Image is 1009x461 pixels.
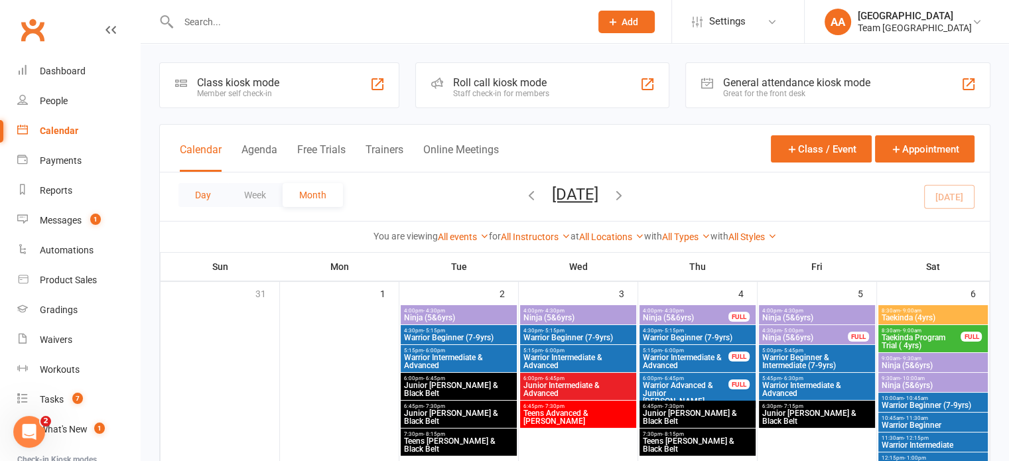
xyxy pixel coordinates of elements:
span: 4:30pm [762,328,848,334]
span: Warrior Intermediate & Advanced [762,381,872,397]
a: What's New1 [17,415,140,444]
button: Trainers [366,143,403,172]
span: 4:30pm [642,328,753,334]
div: 1 [380,282,399,304]
span: - 6:45pm [423,375,445,381]
span: - 5:45pm [781,348,803,354]
span: - 4:30pm [543,308,565,314]
a: Calendar [17,116,140,146]
span: 10:45am [881,415,986,421]
span: Ninja (5&6yrs) [881,362,986,369]
span: 7:30pm [642,431,753,437]
a: All Types [662,231,710,242]
a: Messages 1 [17,206,140,235]
div: [GEOGRAPHIC_DATA] [858,10,972,22]
span: 1 [94,423,105,434]
span: 1 [90,214,101,225]
span: Junior [PERSON_NAME] & Black Belt [403,381,514,397]
strong: with [710,231,728,241]
span: 5:15pm [523,348,634,354]
span: Teens [PERSON_NAME] & Black Belt [403,437,514,453]
div: People [40,96,68,106]
span: 4:00pm [762,308,872,314]
a: Tasks 7 [17,385,140,415]
th: Thu [638,253,758,281]
div: 2 [500,282,518,304]
strong: at [571,231,579,241]
span: - 4:30pm [423,308,445,314]
a: Clubworx [16,13,49,46]
div: Team [GEOGRAPHIC_DATA] [858,22,972,34]
button: Week [228,183,283,207]
span: - 7:30pm [423,403,445,409]
span: Ninja (5&6yrs) [403,314,514,322]
span: 6:45pm [403,403,514,409]
a: Dashboard [17,56,140,86]
span: - 6:00pm [423,348,445,354]
span: 12:15pm [881,455,986,461]
div: Staff check-in for members [453,89,549,98]
span: - 6:30pm [781,375,803,381]
span: 4:00pm [403,308,514,314]
span: Add [622,17,638,27]
div: AA [825,9,851,35]
button: [DATE] [552,185,598,204]
strong: for [489,231,501,241]
button: Free Trials [297,143,346,172]
div: Class kiosk mode [197,76,279,89]
span: 8:30am [881,328,962,334]
span: Warrior Intermediate & Advanced [642,354,729,369]
span: 6:45pm [523,403,634,409]
span: Junior [PERSON_NAME] & Black Belt [762,409,872,425]
span: - 9:30am [900,356,921,362]
button: Class / Event [771,135,872,163]
span: 6:00pm [523,375,634,381]
a: Gradings [17,295,140,325]
span: Taekinda Program Trial ( 4yrs) [881,334,962,350]
span: - 4:30pm [662,308,684,314]
span: 4:30pm [403,328,514,334]
a: All Styles [728,231,777,242]
span: - 10:00am [900,375,925,381]
a: Workouts [17,355,140,385]
a: All Instructors [501,231,571,242]
span: Settings [709,7,746,36]
div: Messages [40,215,82,226]
span: Taekinda (4yrs) [881,314,986,322]
span: Warrior Beginner (7-9yrs) [523,334,634,342]
div: 31 [255,282,279,304]
span: - 9:00am [900,308,921,314]
iframe: Intercom live chat [13,416,45,448]
span: Warrior Beginner [881,421,986,429]
span: - 7:15pm [781,403,803,409]
button: Online Meetings [423,143,499,172]
span: - 6:45pm [543,375,565,381]
span: - 8:15pm [423,431,445,437]
a: Automations [17,235,140,265]
span: Warrior Beginner (7-9yrs) [881,401,986,409]
div: Automations [40,245,94,255]
div: Payments [40,155,82,166]
a: All events [438,231,489,242]
span: Warrior Intermediate [881,441,986,449]
span: Warrior Intermediate & Advanced [403,354,514,369]
span: Warrior Beginner & Intermediate (7-9yrs) [762,354,872,369]
span: 2 [40,416,51,427]
div: Roll call kiosk mode [453,76,549,89]
div: Calendar [40,125,78,136]
span: Teens Advanced & [PERSON_NAME] [523,409,634,425]
span: - 1:00pm [904,455,926,461]
span: - 5:00pm [781,328,803,334]
button: Month [283,183,343,207]
span: Warrior Intermediate & Advanced [523,354,634,369]
div: What's New [40,424,88,434]
span: 6:00pm [642,375,729,381]
span: - 10:45am [904,395,928,401]
span: Warrior Beginner (7-9yrs) [642,334,753,342]
span: 7 [72,393,83,404]
span: - 5:15pm [662,328,684,334]
div: FULL [728,352,750,362]
div: General attendance kiosk mode [723,76,870,89]
th: Sat [877,253,990,281]
span: Junior [PERSON_NAME] & Black Belt [642,409,753,425]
